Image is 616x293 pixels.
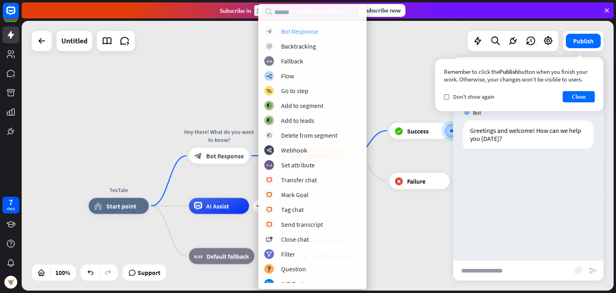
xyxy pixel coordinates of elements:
[281,116,314,124] div: Add to leads
[281,102,323,110] div: Add to segment
[281,280,303,288] div: A/B Test
[463,120,594,149] div: Greetings and welcome! How can we help you [DATE]?
[267,29,272,34] i: block_bot_response
[359,4,405,17] div: Subscribe now
[138,266,160,279] span: Support
[453,93,494,100] span: Don't show again
[183,128,255,144] div: Hey there! What do you want to know?
[267,267,272,272] i: block_question
[266,192,272,197] i: block_livechat
[281,57,303,65] div: Fallback
[588,266,598,275] i: send
[194,252,203,260] i: block_fallback
[266,103,272,108] i: block_add_to_segment
[2,197,19,214] a: 7 days
[266,177,272,183] i: block_livechat
[281,72,294,80] div: Flow
[395,127,403,135] i: block_success
[266,237,272,242] i: block_close_chat
[83,186,155,194] div: TexTale
[281,42,316,50] div: Backtracking
[254,5,262,16] div: 3
[194,152,202,160] i: block_bot_response
[499,68,518,75] span: Publish
[207,252,249,260] span: Default fallback
[281,27,318,35] div: Bot Response
[266,73,272,79] i: builder_tree
[281,146,307,154] div: Webhook
[281,206,304,214] div: Tag chat
[94,202,102,210] i: home_2
[6,3,30,27] button: Open LiveChat chat widget
[473,109,481,116] span: Bot
[407,127,429,135] span: Success
[281,265,306,273] div: Question
[53,266,73,279] div: 100%
[266,252,272,257] i: filter
[563,91,595,102] button: Close
[267,163,272,168] i: block_set_attribute
[266,207,272,212] i: block_livechat
[7,206,15,212] div: days
[220,5,352,16] div: Subscribe in days to get your first month for $1
[267,281,272,287] i: block_ab_testing
[266,88,272,94] i: block_goto
[395,177,403,185] i: block_failure
[281,191,308,199] div: Mark Goal
[206,152,244,160] span: Bot Response
[281,235,309,243] div: Close chat
[281,176,317,184] div: Transfer chat
[106,202,136,210] span: Start point
[9,199,13,206] div: 7
[281,87,308,95] div: Go to step
[266,118,272,123] i: block_add_to_segment
[281,161,315,169] div: Set attribute
[267,133,272,138] i: block_delete_from_segment
[281,220,323,228] div: Send transcript
[267,44,272,49] i: block_backtracking
[267,59,272,64] i: block_fallback
[281,131,337,139] div: Delete from segment
[407,177,426,185] span: Failure
[566,34,601,48] button: Publish
[206,202,229,210] span: AI Assist
[267,148,272,153] i: webhooks
[256,203,262,209] i: plus
[575,266,583,274] i: block_attachment
[61,31,87,51] div: Untitled
[266,222,272,227] i: block_livechat
[281,250,295,258] div: Filter
[444,68,595,83] div: Remember to click the button when you finish your work. Otherwise, your changes won’t be visible ...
